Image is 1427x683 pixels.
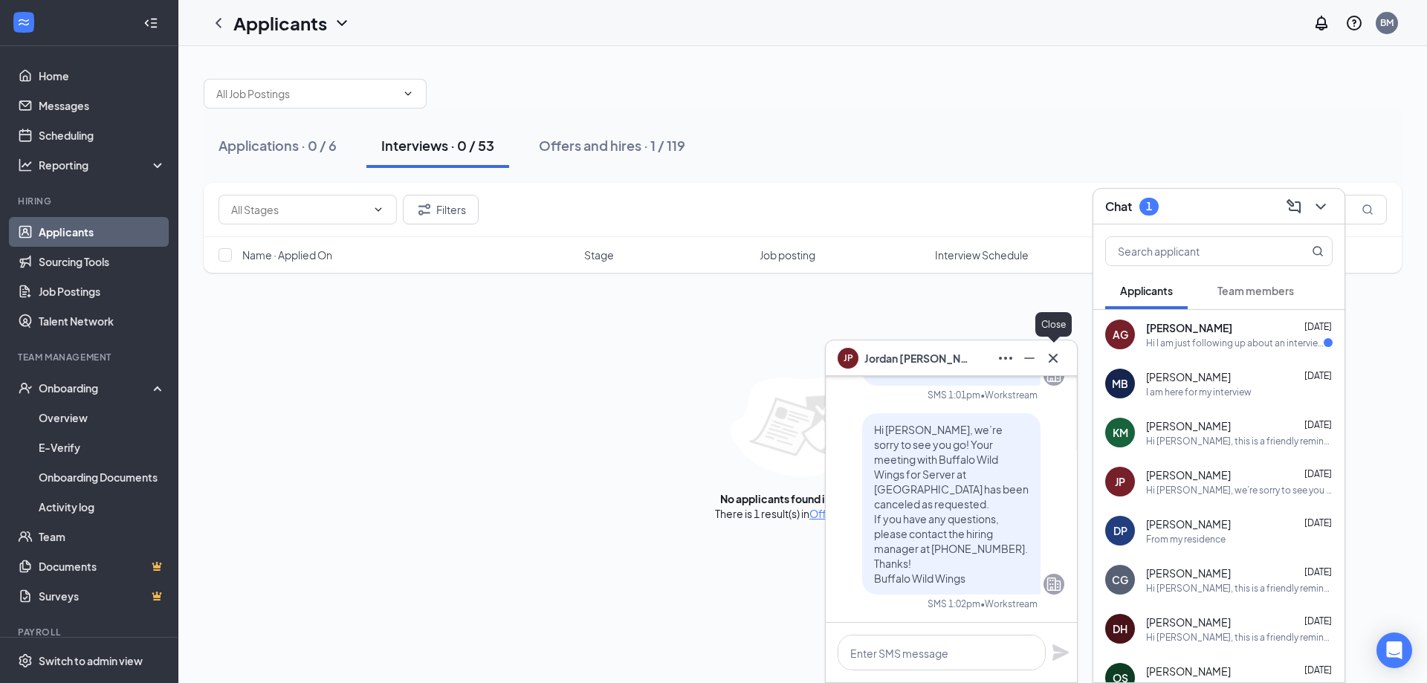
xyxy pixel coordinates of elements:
span: [PERSON_NAME] [1146,566,1231,580]
a: Scheduling [39,120,166,150]
svg: Notifications [1313,14,1330,32]
div: BM [1380,16,1394,29]
input: All Stages [231,201,366,218]
button: Filter Filters [403,195,479,224]
div: DH [1113,621,1127,636]
span: [DATE] [1304,517,1332,528]
svg: ChevronDown [333,14,351,32]
span: [PERSON_NAME] [1146,664,1231,679]
div: Hi [PERSON_NAME], this is a friendly reminder. Your meeting with Buffalo Wild Wings for Server at... [1146,582,1333,595]
div: I am here for my interview [1146,386,1252,398]
svg: Settings [18,653,33,668]
svg: ChevronDown [402,88,414,100]
svg: Collapse [143,16,158,30]
a: Talent Network [39,306,166,336]
div: Switch to admin view [39,653,143,668]
span: Stage [584,247,614,262]
div: CG [1112,572,1128,587]
span: • Workstream [980,389,1038,401]
button: Plane [1052,644,1070,661]
svg: QuestionInfo [1345,14,1363,32]
span: [DATE] [1304,419,1332,430]
span: Job posting [760,247,815,262]
span: [PERSON_NAME] [1146,615,1231,629]
a: Job Postings [39,276,166,306]
div: Team Management [18,351,163,363]
a: Home [39,61,166,91]
a: Offers and hires [809,507,887,520]
span: [DATE] [1304,370,1332,381]
span: Hi [PERSON_NAME], we’re sorry to see you go! Your meeting with Buffalo Wild Wings for Server at [... [874,423,1029,585]
div: There is 1 result(s) in . [715,506,890,521]
div: Applications · 0 / 6 [219,136,337,155]
a: Team [39,522,166,551]
svg: ChevronDown [372,204,384,216]
span: [DATE] [1304,566,1332,577]
a: Messages [39,91,166,120]
h1: Applicants [233,10,327,36]
span: • Workstream [980,598,1038,610]
span: [PERSON_NAME] [1146,517,1231,531]
div: No applicants found in interviews [720,491,886,506]
div: JP [1115,474,1125,489]
div: Payroll [18,626,163,638]
svg: Analysis [18,158,33,172]
span: [PERSON_NAME] [1146,418,1231,433]
input: All Job Postings [216,85,396,102]
div: Hi [PERSON_NAME], we’re sorry to see you go! Your meeting with Buffalo Wild Wings for Server at [... [1146,484,1333,496]
span: [PERSON_NAME] [1146,369,1231,384]
div: Reporting [39,158,166,172]
svg: Company [1045,575,1063,593]
div: DP [1113,523,1127,538]
svg: Minimize [1020,349,1038,367]
span: Jordan [PERSON_NAME] [864,350,968,366]
svg: Cross [1044,349,1062,367]
span: [DATE] [1304,321,1332,332]
svg: ChevronLeft [210,14,227,32]
div: Hi [PERSON_NAME], this is a friendly reminder. Your meeting with Buffalo Wild Wings for Server at... [1146,631,1333,644]
a: E-Verify [39,433,166,462]
span: Interview Schedule [935,247,1029,262]
span: [DATE] [1304,615,1332,627]
div: SMS 1:01pm [928,389,980,401]
svg: UserCheck [18,381,33,395]
a: Activity log [39,492,166,522]
div: SMS 1:02pm [928,598,980,610]
div: KM [1113,425,1128,440]
div: MB [1112,376,1128,391]
span: [PERSON_NAME] [1146,320,1232,335]
a: DocumentsCrown [39,551,166,581]
div: Open Intercom Messenger [1376,632,1412,668]
span: Name · Applied On [242,247,332,262]
button: Cross [1041,346,1065,370]
a: Overview [39,403,166,433]
button: Ellipses [994,346,1017,370]
div: Offers and hires · 1 / 119 [539,136,685,155]
a: Sourcing Tools [39,247,166,276]
div: Hi [PERSON_NAME], this is a friendly reminder. Please select a meeting time slot for your Server ... [1146,435,1333,447]
svg: ChevronDown [1312,198,1330,216]
a: SurveysCrown [39,581,166,611]
input: Search applicant [1106,237,1282,265]
div: Interviews · 0 / 53 [381,136,494,155]
h3: Chat [1105,198,1132,215]
span: Team members [1217,284,1294,297]
svg: MagnifyingGlass [1312,245,1324,257]
span: Applicants [1120,284,1173,297]
div: Hi I am just following up about an interview for the server position! I am back in town and was w... [1146,337,1324,349]
div: From my residence [1146,533,1226,546]
div: Onboarding [39,381,153,395]
a: Applicants [39,217,166,247]
svg: WorkstreamLogo [16,15,31,30]
span: [DATE] [1304,664,1332,676]
svg: MagnifyingGlass [1362,204,1373,216]
button: Minimize [1017,346,1041,370]
a: Onboarding Documents [39,462,166,492]
span: [PERSON_NAME] [1146,467,1231,482]
div: Hiring [18,195,163,207]
img: empty-state [731,377,876,476]
div: 1 [1146,200,1152,213]
div: AG [1113,327,1128,342]
div: Close [1035,312,1072,337]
